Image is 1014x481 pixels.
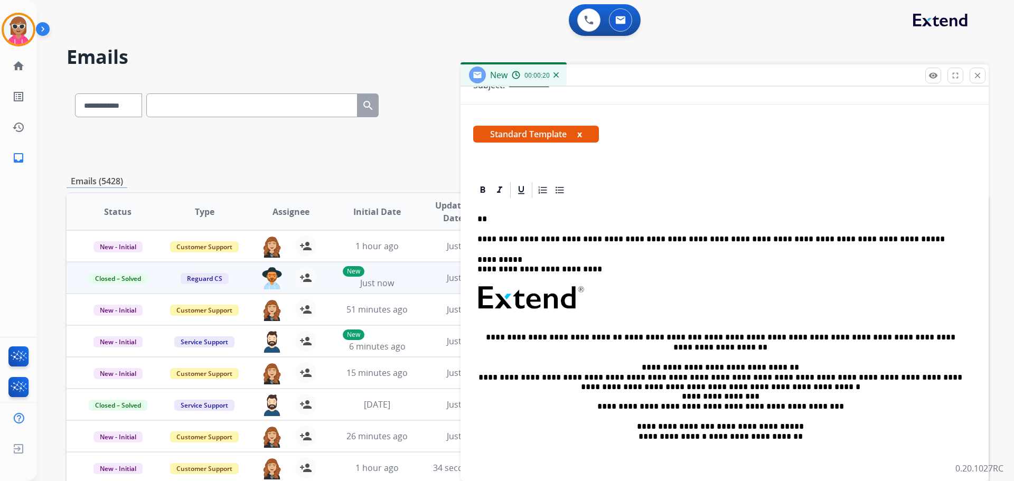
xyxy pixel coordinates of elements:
[343,329,364,340] p: New
[93,336,143,347] span: New - Initial
[524,71,550,80] span: 00:00:20
[12,152,25,164] mat-icon: inbox
[447,367,481,379] span: Just now
[346,367,408,379] span: 15 minutes ago
[429,199,477,224] span: Updated Date
[89,273,147,284] span: Closed – Solved
[447,430,481,442] span: Just now
[67,175,127,188] p: Emails (5428)
[346,430,408,442] span: 26 minutes ago
[353,205,401,218] span: Initial Date
[535,182,551,198] div: Ordered List
[299,461,312,474] mat-icon: person_add
[364,399,390,410] span: [DATE]
[492,182,508,198] div: Italic
[261,235,283,258] img: agent-avatar
[433,462,495,474] span: 34 seconds ago
[195,205,214,218] span: Type
[447,335,481,347] span: Just now
[299,303,312,316] mat-icon: person_add
[93,241,143,252] span: New - Initial
[349,341,406,352] span: 6 minutes ago
[355,240,399,252] span: 1 hour ago
[170,431,239,442] span: Customer Support
[355,462,399,474] span: 1 hour ago
[513,182,529,198] div: Underline
[362,99,374,112] mat-icon: search
[577,128,582,140] button: x
[299,271,312,284] mat-icon: person_add
[343,266,364,277] p: New
[261,299,283,321] img: agent-avatar
[490,69,508,81] span: New
[951,71,960,80] mat-icon: fullscreen
[475,182,491,198] div: Bold
[170,241,239,252] span: Customer Support
[261,362,283,384] img: agent-avatar
[299,240,312,252] mat-icon: person_add
[93,305,143,316] span: New - Initial
[174,336,234,347] span: Service Support
[955,462,1003,475] p: 0.20.1027RC
[89,400,147,411] span: Closed – Solved
[12,60,25,72] mat-icon: home
[973,71,982,80] mat-icon: close
[93,431,143,442] span: New - Initial
[12,90,25,103] mat-icon: list_alt
[299,366,312,379] mat-icon: person_add
[299,398,312,411] mat-icon: person_add
[261,331,283,353] img: agent-avatar
[261,457,283,479] img: agent-avatar
[12,121,25,134] mat-icon: history
[170,463,239,474] span: Customer Support
[447,399,481,410] span: Just now
[67,46,989,68] h2: Emails
[93,368,143,379] span: New - Initial
[4,15,33,44] img: avatar
[447,240,481,252] span: Just now
[93,463,143,474] span: New - Initial
[181,273,229,284] span: Reguard CS
[261,394,283,416] img: agent-avatar
[170,368,239,379] span: Customer Support
[299,335,312,347] mat-icon: person_add
[346,304,408,315] span: 51 minutes ago
[360,277,394,289] span: Just now
[928,71,938,80] mat-icon: remove_red_eye
[261,267,283,289] img: agent-avatar
[473,126,599,143] span: Standard Template
[174,400,234,411] span: Service Support
[273,205,309,218] span: Assignee
[447,304,481,315] span: Just now
[447,272,481,284] span: Just now
[104,205,132,218] span: Status
[299,430,312,442] mat-icon: person_add
[552,182,568,198] div: Bullet List
[170,305,239,316] span: Customer Support
[261,426,283,448] img: agent-avatar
